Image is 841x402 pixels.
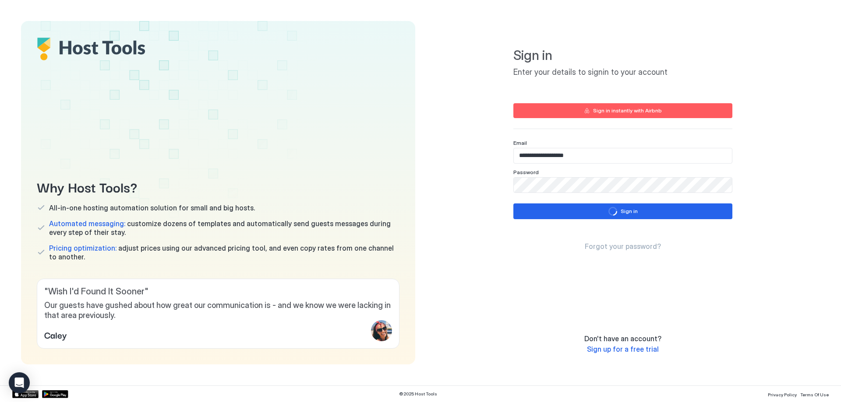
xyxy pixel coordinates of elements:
input: Input Field [514,178,732,192]
span: All-in-one hosting automation solution for small and big hosts. [49,203,255,212]
button: Sign in instantly with Airbnb [513,103,732,118]
span: © 2025 Host Tools [399,391,437,397]
a: Privacy Policy [768,389,797,399]
div: Open Intercom Messenger [9,372,30,393]
div: loading [608,207,617,216]
a: Sign up for a free trial [587,345,659,354]
span: Don't have an account? [584,334,661,343]
span: Pricing optimization: [49,244,117,252]
span: Password [513,169,539,175]
a: Forgot your password? [585,242,661,251]
a: Google Play Store [42,390,68,398]
span: Automated messaging: [49,219,125,228]
span: adjust prices using our advanced pricing tool, and even copy rates from one channel to another. [49,244,399,261]
button: loadingSign in [513,203,732,219]
span: Why Host Tools? [37,177,399,196]
span: Sign in [513,47,732,64]
div: Sign in instantly with Airbnb [593,107,662,115]
span: Email [513,140,527,146]
span: Terms Of Use [800,392,829,397]
input: Input Field [514,148,732,163]
span: Our guests have gushed about how great our communication is - and we know we were lacking in that... [44,301,392,320]
div: profile [371,320,392,341]
span: " Wish I'd Found It Sooner " [44,286,392,297]
span: customize dozens of templates and automatically send guests messages during every step of their s... [49,219,399,237]
span: Privacy Policy [768,392,797,397]
span: Enter your details to signin to your account [513,67,732,77]
div: Sign in [621,207,638,215]
a: App Store [12,390,39,398]
span: Caley [44,328,67,341]
a: Terms Of Use [800,389,829,399]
